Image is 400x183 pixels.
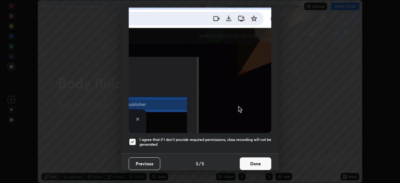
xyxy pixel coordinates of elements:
[202,160,204,167] h4: 5
[199,160,201,167] h4: /
[240,157,271,170] button: Done
[129,157,160,170] button: Previous
[139,137,271,147] h5: I agree that if I don't provide required permissions, class recording will not be generated
[196,160,198,167] h4: 5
